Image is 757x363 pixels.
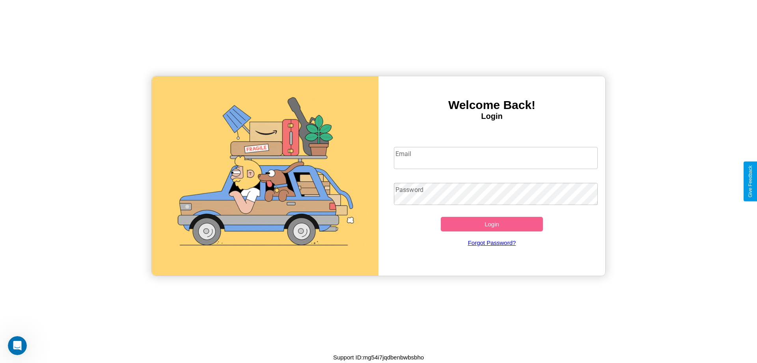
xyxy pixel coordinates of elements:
[152,76,378,276] img: gif
[748,166,753,197] div: Give Feedback
[378,112,605,121] h4: Login
[390,231,594,254] a: Forgot Password?
[441,217,543,231] button: Login
[8,336,27,355] iframe: Intercom live chat
[378,98,605,112] h3: Welcome Back!
[333,352,424,363] p: Support ID: mg54i7jqdbenbwbsbho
